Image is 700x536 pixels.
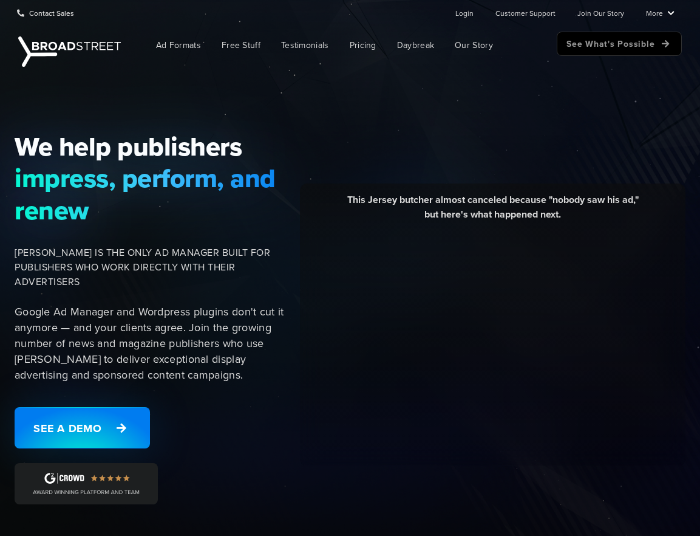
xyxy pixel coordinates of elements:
[446,32,502,59] a: Our Story
[156,39,201,52] span: Ad Formats
[15,304,293,383] p: Google Ad Manager and Wordpress plugins don't cut it anymore — and your clients agree. Join the g...
[15,407,150,448] a: See a Demo
[455,1,474,25] a: Login
[341,32,386,59] a: Pricing
[495,1,556,25] a: Customer Support
[147,32,210,59] a: Ad Formats
[127,26,682,65] nav: Main
[18,36,121,67] img: Broadstreet | The Ad Manager for Small Publishers
[15,246,293,289] span: [PERSON_NAME] IS THE ONLY AD MANAGER BUILT FOR PUBLISHERS WHO WORK DIRECTLY WITH THEIR ADVERTISERS
[222,39,260,52] span: Free Stuff
[557,32,682,56] a: See What's Possible
[350,39,376,52] span: Pricing
[212,32,270,59] a: Free Stuff
[17,1,74,25] a: Contact Sales
[15,162,293,226] span: impress, perform, and renew
[15,131,293,162] span: We help publishers
[388,32,443,59] a: Daybreak
[309,231,676,453] iframe: YouTube video player
[455,39,493,52] span: Our Story
[577,1,624,25] a: Join Our Story
[272,32,338,59] a: Testimonials
[309,193,676,231] div: This Jersey butcher almost canceled because "nobody saw his ad," but here's what happened next.
[646,1,675,25] a: More
[281,39,329,52] span: Testimonials
[397,39,434,52] span: Daybreak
